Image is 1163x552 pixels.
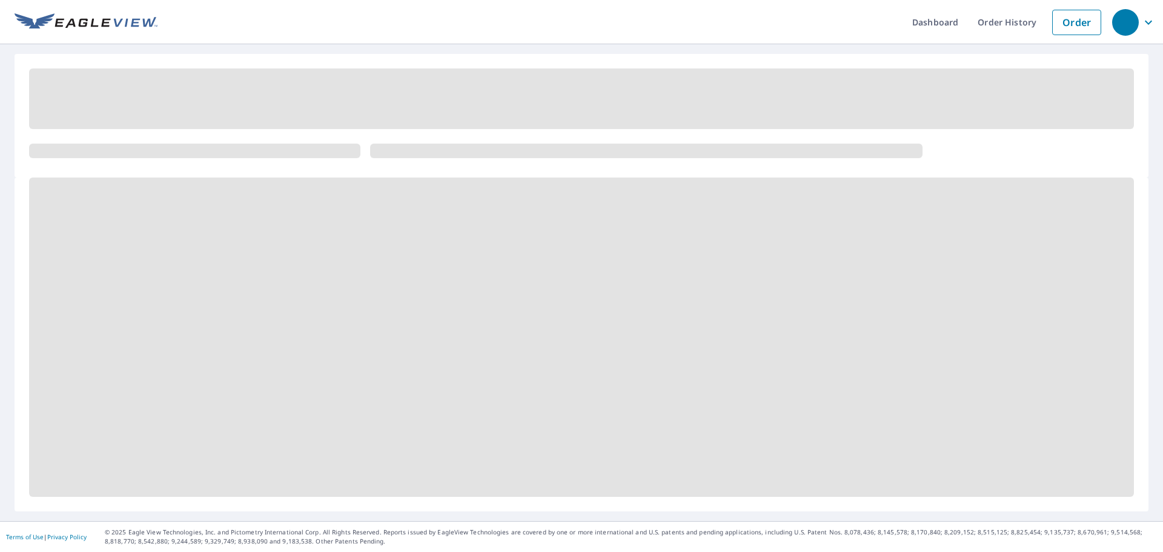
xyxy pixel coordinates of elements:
[105,528,1157,546] p: © 2025 Eagle View Technologies, Inc. and Pictometry International Corp. All Rights Reserved. Repo...
[15,13,157,32] img: EV Logo
[1052,10,1101,35] a: Order
[47,533,87,541] a: Privacy Policy
[6,533,44,541] a: Terms of Use
[6,533,87,540] p: |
